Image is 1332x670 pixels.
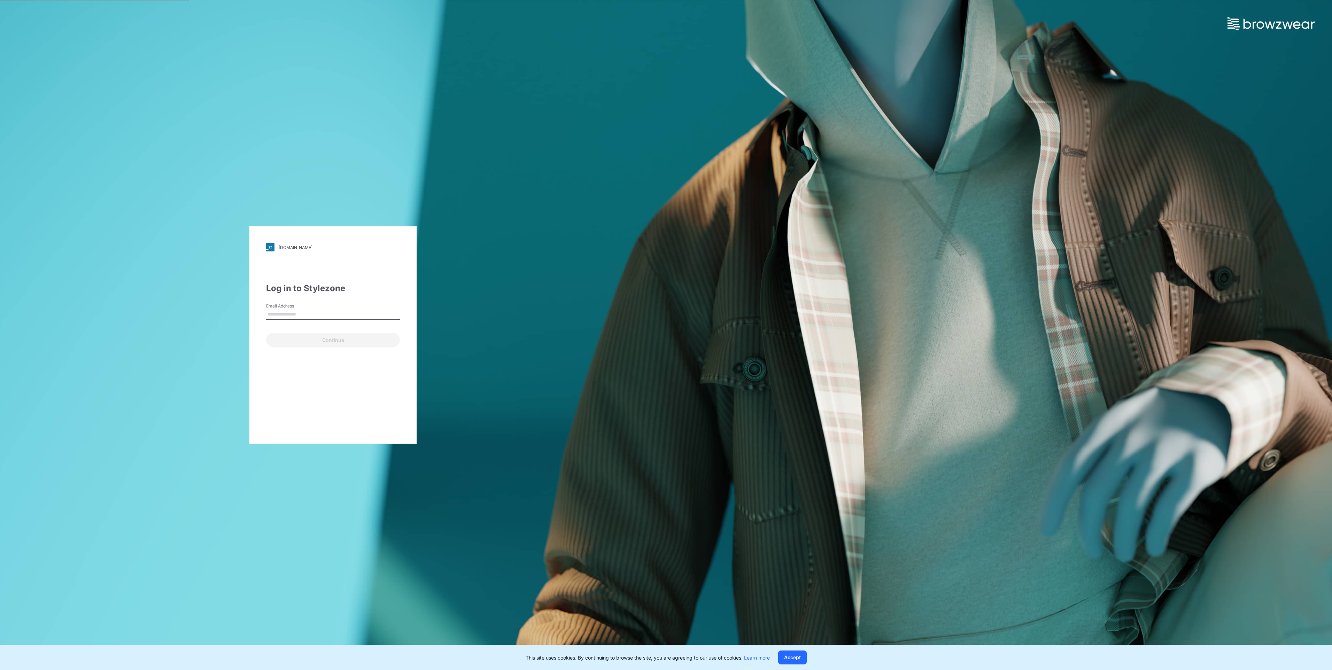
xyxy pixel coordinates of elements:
[526,654,770,661] p: This site uses cookies. By continuing to browse the site, you are agreeing to our use of cookies.
[778,650,807,664] button: Accept
[266,243,400,251] a: [DOMAIN_NAME]
[266,282,400,295] div: Log in to Stylezone
[744,655,770,661] a: Learn more
[266,243,274,251] img: svg+xml;base64,PHN2ZyB3aWR0aD0iMjgiIGhlaWdodD0iMjgiIHZpZXdCb3g9IjAgMCAyOCAyOCIgZmlsbD0ibm9uZSIgeG...
[266,303,315,309] label: Email Address
[1228,17,1315,30] img: browzwear-logo.73288ffb.svg
[279,245,312,250] div: [DOMAIN_NAME]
